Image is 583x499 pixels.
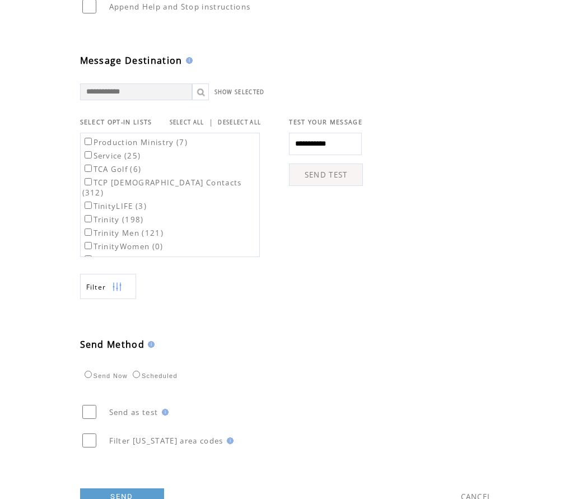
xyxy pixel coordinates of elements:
input: TrinityWomen (0) [85,242,92,249]
input: Service (25) [85,151,92,158]
img: help.gif [158,409,169,416]
img: help.gif [183,57,193,64]
label: TinityLIFE (3) [82,201,147,211]
span: Send Method [80,338,145,351]
img: help.gif [144,341,155,348]
input: Trinity (198) [85,215,92,222]
img: filters.png [112,274,122,300]
a: SELECT ALL [170,119,204,126]
label: TrinityWomen (0) [82,241,164,251]
input: Trinity Men (121) [85,228,92,236]
a: DESELECT ALL [218,119,261,126]
a: SHOW SELECTED [214,88,265,96]
label: Production Ministry (7) [82,137,188,147]
span: Filter [US_STATE] area codes [109,436,223,446]
span: Append Help and Stop instructions [109,2,251,12]
label: Trinity (198) [82,214,144,225]
label: TCP [DEMOGRAPHIC_DATA] Contacts (312) [82,178,242,198]
label: Service (25) [82,151,141,161]
span: Send as test [109,407,158,417]
input: Production Ministry (7) [85,138,92,145]
input: Send Now [85,371,92,378]
span: Message Destination [80,54,183,67]
input: TCA Golf (6) [85,165,92,172]
input: YACity (50) [85,255,92,263]
span: Show filters [86,282,106,292]
img: help.gif [223,437,234,444]
input: Scheduled [133,371,140,378]
label: Trinity Men (121) [82,228,164,238]
label: Send Now [82,372,128,379]
label: YACity (50) [82,255,138,265]
span: SELECT OPT-IN LISTS [80,118,152,126]
input: TinityLIFE (3) [85,202,92,209]
a: Filter [80,274,136,299]
label: Scheduled [130,372,178,379]
input: TCP [DEMOGRAPHIC_DATA] Contacts (312) [85,178,92,185]
span: | [209,117,213,127]
span: TEST YOUR MESSAGE [289,118,362,126]
a: SEND TEST [289,164,363,186]
label: TCA Golf (6) [82,164,142,174]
